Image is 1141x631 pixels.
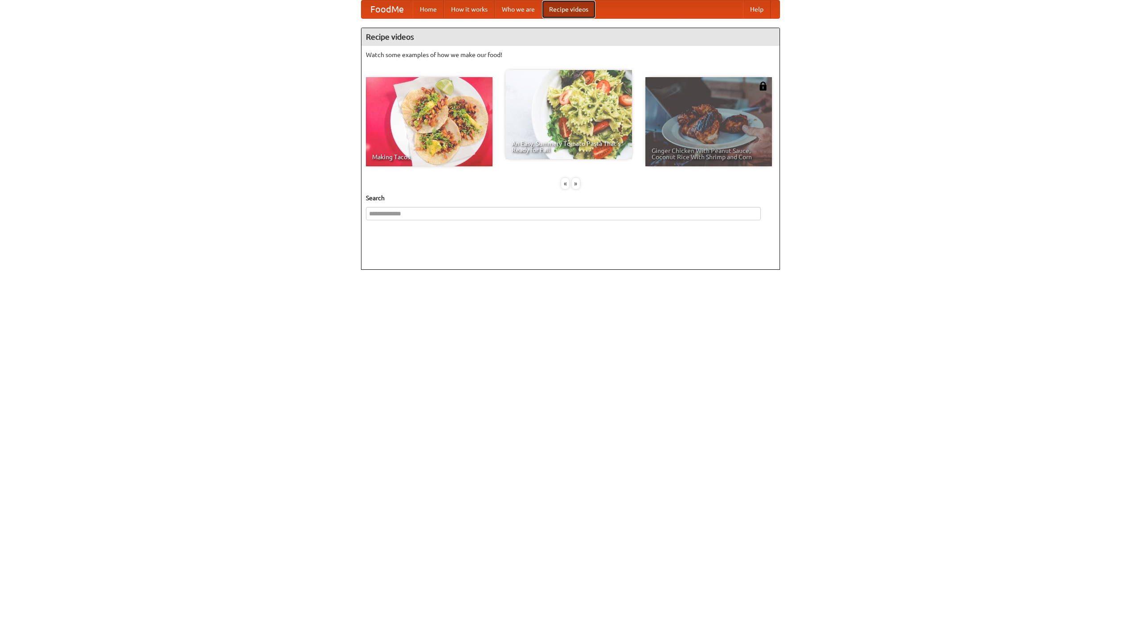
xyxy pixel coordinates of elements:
span: Making Tacos [372,154,486,160]
a: Making Tacos [366,77,493,166]
img: 483408.png [759,82,768,91]
p: Watch some examples of how we make our food! [366,50,775,59]
h5: Search [366,194,775,202]
div: « [561,178,569,189]
a: An Easy, Summery Tomato Pasta That's Ready for Fall [505,70,632,159]
a: FoodMe [361,0,413,18]
a: How it works [444,0,495,18]
h4: Recipe videos [361,28,780,46]
a: Home [413,0,444,18]
div: » [572,178,580,189]
span: An Easy, Summery Tomato Pasta That's Ready for Fall [512,140,626,153]
a: Help [743,0,771,18]
a: Who we are [495,0,542,18]
a: Recipe videos [542,0,595,18]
